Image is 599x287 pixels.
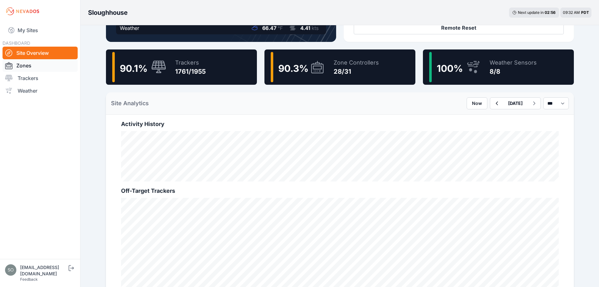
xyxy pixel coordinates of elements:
span: °F [278,25,283,31]
a: Site Overview [3,47,78,59]
span: 90.3 % [278,63,308,74]
div: Zone Controllers [334,58,379,67]
div: 28/31 [334,67,379,76]
span: Next update in [518,10,544,15]
span: kts [312,25,319,31]
h2: Activity History [121,120,559,129]
div: [EMAIL_ADDRESS][DOMAIN_NAME] [20,264,67,277]
div: Weather Sensors [490,58,537,67]
div: Weather [120,24,139,32]
button: Remote Reset [354,21,564,34]
h2: Off-Target Trackers [121,187,559,195]
div: Trackers [175,58,206,67]
a: Weather [3,84,78,97]
a: 100%Weather Sensors8/8 [423,49,574,85]
nav: Breadcrumb [88,4,128,21]
a: 90.3%Zone Controllers28/31 [264,49,415,85]
button: Now [467,97,487,109]
span: 4.41 [300,25,310,31]
span: PDT [581,10,589,15]
span: 90.1 % [120,63,147,74]
div: 8/8 [490,67,537,76]
span: 09:32 AM [563,10,580,15]
a: My Sites [3,23,78,38]
h2: Site Analytics [111,99,149,108]
img: Nevados [5,6,40,16]
button: [DATE] [503,98,528,109]
div: 02 : 56 [545,10,556,15]
a: Feedback [20,277,38,282]
span: 100 % [437,63,463,74]
h3: Sloughhouse [88,8,128,17]
span: DASHBOARD [3,40,30,46]
a: Zones [3,59,78,72]
span: 66.47 [262,25,276,31]
div: 1761/1955 [175,67,206,76]
a: Trackers [3,72,78,84]
a: 90.1%Trackers1761/1955 [106,49,257,85]
img: solarae@invenergy.com [5,264,16,276]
